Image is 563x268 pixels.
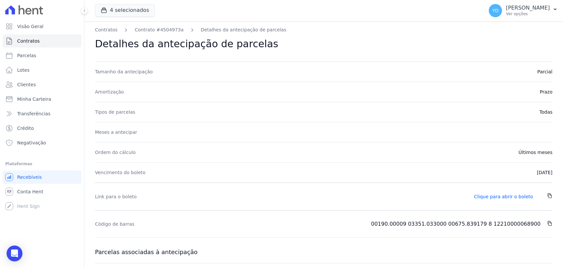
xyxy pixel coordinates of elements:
[3,185,81,198] a: Conta Hent
[95,109,244,115] dt: Tipos de parcelas
[249,89,552,95] dd: Prazo
[17,110,50,117] span: Transferências
[17,174,42,180] span: Recebíveis
[17,188,43,195] span: Conta Hent
[3,93,81,106] a: Minha Carteira
[3,20,81,33] a: Visão Geral
[3,171,81,184] a: Recebíveis
[3,122,81,135] a: Crédito
[484,1,563,20] button: YD [PERSON_NAME] Ver opções
[17,96,51,102] span: Minha Carteira
[95,149,244,156] dt: Ordem do cálculo
[5,160,79,168] div: Plataformas
[95,26,117,33] a: Contratos
[7,246,22,261] div: Open Intercom Messenger
[95,193,244,200] dt: Link para o boleto
[506,5,550,11] p: [PERSON_NAME]
[95,38,278,50] span: Detalhes da antecipação de parcelas
[95,221,244,227] dt: Código de barras
[95,4,155,17] button: 4 selecionados
[95,68,244,75] dt: Tamanho da antecipação
[249,109,552,115] dd: Todas
[17,81,36,88] span: Clientes
[3,78,81,91] a: Clientes
[17,52,36,59] span: Parcelas
[17,23,44,30] span: Visão Geral
[17,139,46,146] span: Negativação
[95,249,198,255] span: Parcelas associadas à antecipação
[201,26,286,33] a: Detalhes da antecipação de parcelas
[3,34,81,48] a: Contratos
[249,149,552,156] dd: Últimos meses
[17,38,40,44] span: Contratos
[249,169,552,176] dd: [DATE]
[474,194,533,199] a: Clique para abrir o boleto
[95,89,244,95] dt: Amortização
[506,11,550,17] p: Ver opções
[95,129,244,135] dt: Meses a antecipar
[17,125,34,132] span: Crédito
[17,67,30,73] span: Lotes
[3,63,81,77] a: Lotes
[3,136,81,149] a: Negativação
[95,26,552,33] nav: Breadcrumb
[135,26,183,33] a: Contrato #4504973a
[492,8,498,13] span: YD
[95,169,244,176] dt: Vencimento do boleto
[3,107,81,120] a: Transferências
[3,49,81,62] a: Parcelas
[249,68,552,75] dd: Parcial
